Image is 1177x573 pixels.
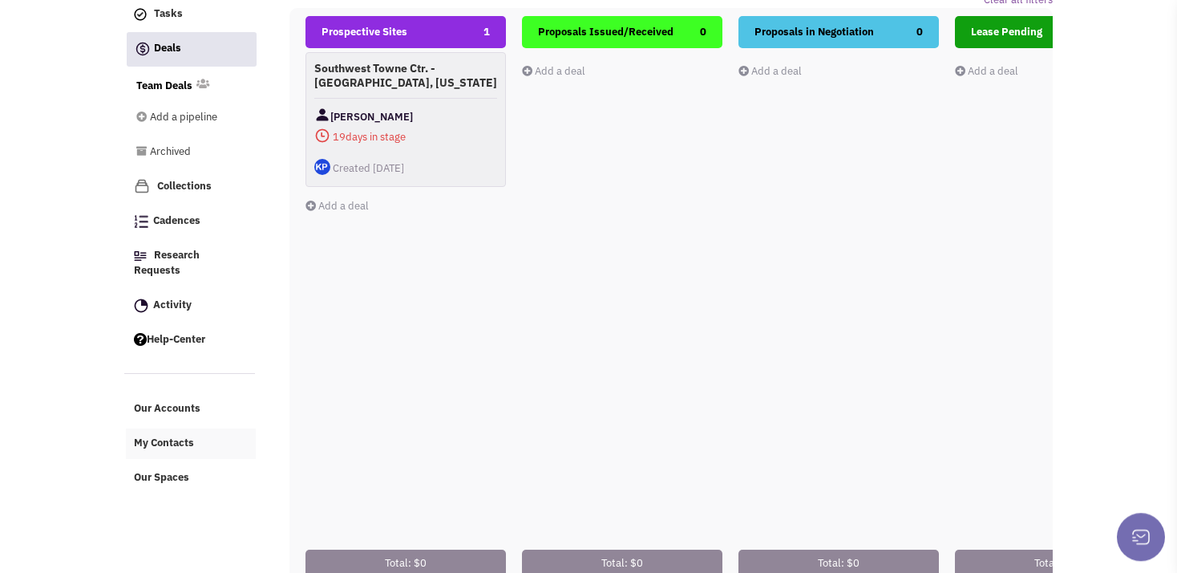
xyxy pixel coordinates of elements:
span: Lease Pending [971,25,1042,39]
span: Collections [157,179,212,193]
a: Collections [126,171,256,202]
a: Our Spaces [126,463,256,494]
img: Research.png [134,251,147,261]
a: Help-Center [126,325,256,356]
span: 0 [637,556,643,570]
a: My Contacts [126,429,256,459]
img: icon-tasks.png [134,8,147,21]
span: Our Spaces [134,470,189,484]
span: 1 [483,16,490,48]
span: Research Requests [134,249,200,278]
span: days in stage [314,127,497,147]
img: icon-collection-lavender.png [134,178,150,194]
span: Cadences [153,214,200,228]
span: Proposals in Negotiation [754,25,874,39]
span: 0 [853,556,859,570]
a: Add a pipeline [136,103,234,133]
span: Our Accounts [134,402,200,416]
a: Add a deal [305,199,369,213]
a: Our Accounts [126,394,256,425]
a: Deals [127,32,257,67]
span: Created [DATE] [333,161,404,175]
a: Team Deals [136,79,192,94]
img: help.png [134,333,147,346]
span: Activity [153,298,192,311]
span: Prospective Sites [322,25,407,39]
a: Research Requests [126,241,256,286]
a: Add a deal [522,64,585,78]
a: Add a deal [738,64,802,78]
h4: Southwest Towne Ctr. - [GEOGRAPHIC_DATA], [US_STATE] [314,61,497,90]
span: 0 [700,16,706,48]
a: Cadences [126,206,256,237]
span: Tasks [154,7,183,21]
img: icon-deals.svg [135,39,151,59]
span: [PERSON_NAME] [330,107,413,127]
img: icon-daysinstage-red.png [314,128,330,144]
img: Contact Image [314,107,330,123]
span: 0 [420,556,427,570]
span: My Contacts [134,437,194,450]
img: Activity.png [134,299,148,313]
a: Add a deal [955,64,1018,78]
a: Activity [126,291,256,321]
span: 19 [333,130,346,144]
img: Cadences_logo.png [134,215,148,228]
a: Archived [136,137,234,168]
span: 0 [916,16,923,48]
span: Proposals Issued/Received [538,25,673,39]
